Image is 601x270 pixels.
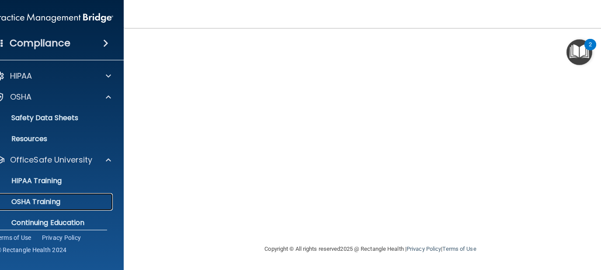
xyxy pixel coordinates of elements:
[10,155,93,165] p: OfficeSafe University
[566,39,592,65] button: Open Resource Center, 2 new notifications
[589,45,592,56] div: 2
[10,37,70,49] h4: Compliance
[10,71,32,81] p: HIPAA
[10,92,32,102] p: OSHA
[42,233,81,242] a: Privacy Policy
[406,246,441,252] a: Privacy Policy
[211,235,530,263] div: Copyright © All rights reserved 2025 @ Rectangle Health | |
[442,246,476,252] a: Terms of Use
